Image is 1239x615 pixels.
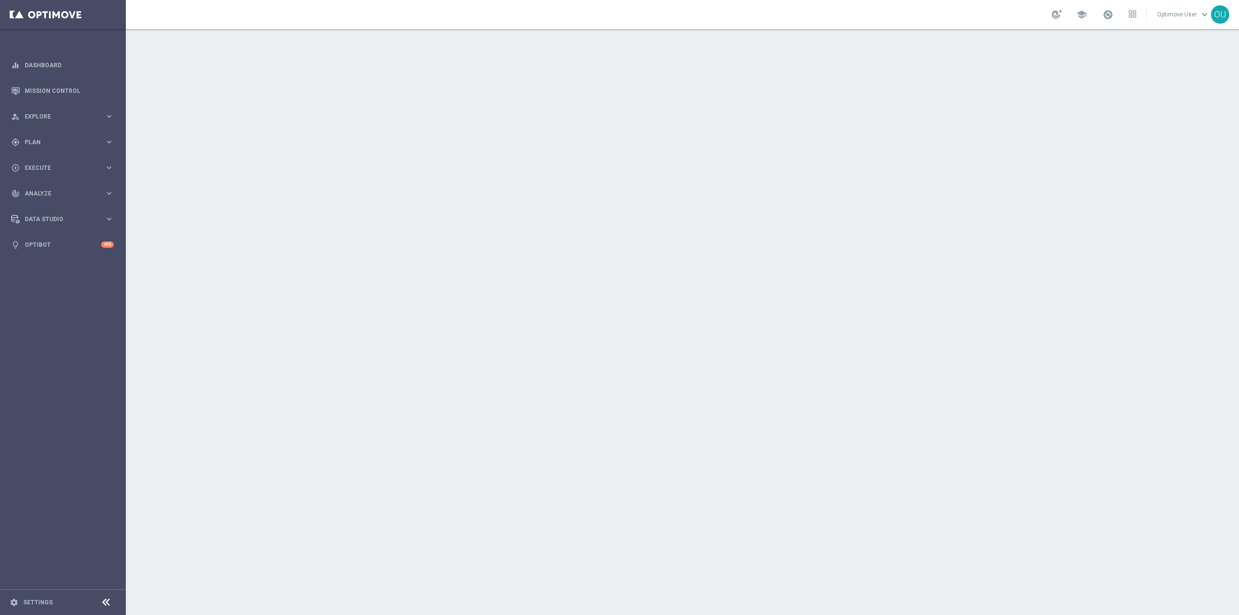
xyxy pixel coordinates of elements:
[11,232,114,257] div: Optibot
[11,112,105,121] div: Explore
[1199,9,1210,20] span: keyboard_arrow_down
[11,138,114,146] button: gps_fixed Plan keyboard_arrow_right
[11,61,20,70] i: equalizer
[25,139,105,145] span: Plan
[23,600,53,605] a: Settings
[11,164,105,172] div: Execute
[11,164,114,172] button: play_circle_outline Execute keyboard_arrow_right
[11,138,20,147] i: gps_fixed
[1211,5,1229,24] div: OU
[11,138,105,147] div: Plan
[11,164,20,172] i: play_circle_outline
[25,78,114,104] a: Mission Control
[11,78,114,104] div: Mission Control
[10,598,18,607] i: settings
[25,52,114,78] a: Dashboard
[105,214,114,224] i: keyboard_arrow_right
[11,189,20,198] i: track_changes
[105,163,114,172] i: keyboard_arrow_right
[1076,9,1087,20] span: school
[11,113,114,120] button: person_search Explore keyboard_arrow_right
[11,112,20,121] i: person_search
[11,52,114,78] div: Dashboard
[11,240,20,249] i: lightbulb
[25,232,101,257] a: Optibot
[11,215,105,224] div: Data Studio
[25,216,105,222] span: Data Studio
[25,191,105,196] span: Analyze
[25,114,105,120] span: Explore
[11,241,114,249] button: lightbulb Optibot +10
[25,165,105,171] span: Execute
[11,61,114,69] button: equalizer Dashboard
[101,241,114,248] div: +10
[105,137,114,147] i: keyboard_arrow_right
[105,189,114,198] i: keyboard_arrow_right
[105,112,114,121] i: keyboard_arrow_right
[1156,7,1211,22] a: Optimove Userkeyboard_arrow_down
[11,215,114,223] button: Data Studio keyboard_arrow_right
[11,190,114,197] button: track_changes Analyze keyboard_arrow_right
[11,87,114,95] button: Mission Control
[11,189,105,198] div: Analyze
